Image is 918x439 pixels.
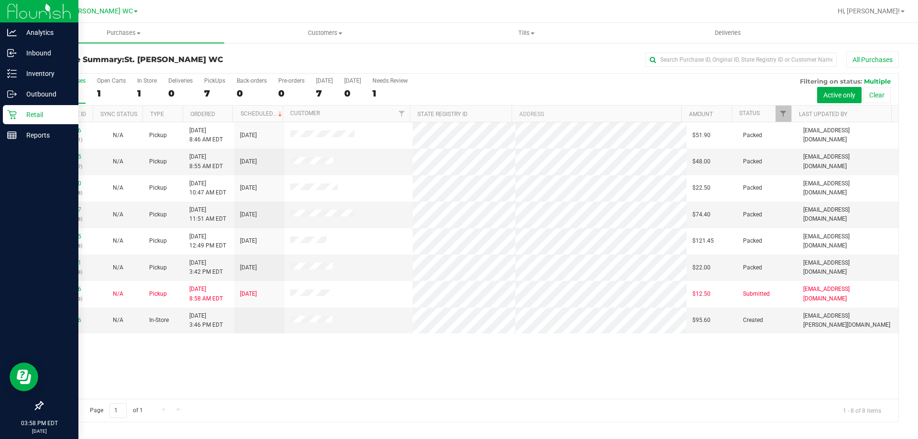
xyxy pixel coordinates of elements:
span: [DATE] 12:49 PM EDT [189,232,226,250]
span: [DATE] [240,210,257,219]
span: $51.90 [692,131,710,140]
input: Search Purchase ID, Original ID, State Registry ID or Customer Name... [645,53,837,67]
a: Tills [426,23,627,43]
div: 0 [278,88,305,99]
th: Address [512,106,681,122]
span: [EMAIL_ADDRESS][DOMAIN_NAME] [803,126,893,144]
span: Hi, [PERSON_NAME]! [838,7,900,15]
div: [DATE] [344,77,361,84]
span: Packed [743,210,762,219]
span: Pickup [149,210,167,219]
a: Filter [394,106,410,122]
span: Not Applicable [113,317,123,323]
a: Type [150,111,164,118]
span: Not Applicable [113,132,123,139]
div: Pre-orders [278,77,305,84]
span: [EMAIL_ADDRESS][DOMAIN_NAME] [803,205,893,224]
span: Purchases [23,29,224,37]
span: 1 - 8 of 8 items [835,403,889,418]
span: [DATE] [240,183,257,193]
span: $48.00 [692,157,710,166]
button: All Purchases [846,52,899,68]
span: Deliveries [702,29,754,37]
a: 11824101 [55,259,81,266]
span: $12.50 [692,289,710,299]
span: [DATE] 8:46 AM EDT [189,126,223,144]
span: [EMAIL_ADDRESS][PERSON_NAME][DOMAIN_NAME] [803,311,893,330]
inline-svg: Inbound [7,48,17,58]
span: Filtering on status: [800,77,862,85]
span: Not Applicable [113,211,123,218]
div: 0 [344,88,361,99]
div: In Store [137,77,157,84]
inline-svg: Analytics [7,28,17,37]
span: [EMAIL_ADDRESS][DOMAIN_NAME] [803,258,893,277]
p: [DATE] [4,428,74,435]
a: 11824166 [55,317,81,323]
div: [DATE] [316,77,333,84]
div: PickUps [204,77,225,84]
div: 7 [204,88,225,99]
div: 0 [237,88,267,99]
span: $95.60 [692,316,710,325]
iframe: Resource center [10,363,38,391]
button: N/A [113,210,123,219]
p: Retail [17,109,74,120]
span: [EMAIL_ADDRESS][DOMAIN_NAME] [803,232,893,250]
span: Not Applicable [113,184,123,191]
span: [DATE] [240,236,257,246]
span: Pickup [149,236,167,246]
span: Not Applicable [113,290,123,297]
span: [DATE] [240,263,257,272]
span: [EMAIL_ADDRESS][DOMAIN_NAME] [803,152,893,171]
a: 11821196 [55,127,81,134]
inline-svg: Reports [7,130,17,140]
inline-svg: Inventory [7,69,17,78]
span: Packed [743,236,762,246]
span: Created [743,316,763,325]
span: [DATE] 3:46 PM EDT [189,311,223,330]
button: N/A [113,157,123,166]
span: Packed [743,131,762,140]
button: N/A [113,316,123,325]
button: Clear [863,87,891,103]
span: Packed [743,263,762,272]
div: Needs Review [372,77,408,84]
a: Scheduled [240,110,284,117]
div: 0 [168,88,193,99]
p: Inventory [17,68,74,79]
p: Reports [17,129,74,141]
a: State Registry ID [417,111,468,118]
span: Packed [743,183,762,193]
p: Outbound [17,88,74,100]
span: [DATE] [240,289,257,299]
h3: Purchase Summary: [42,55,328,64]
div: 7 [316,88,333,99]
span: Pickup [149,131,167,140]
p: 03:58 PM EDT [4,419,74,428]
span: $74.40 [692,210,710,219]
span: Packed [743,157,762,166]
button: N/A [113,289,123,299]
div: Back-orders [237,77,267,84]
a: Amount [689,111,713,118]
span: [DATE] 8:58 AM EDT [189,285,223,303]
span: [EMAIL_ADDRESS][DOMAIN_NAME] [803,285,893,303]
span: Multiple [864,77,891,85]
span: [EMAIL_ADDRESS][DOMAIN_NAME] [803,179,893,197]
a: 11821385 [55,153,81,160]
button: N/A [113,183,123,193]
a: Sync Status [100,111,137,118]
span: Pickup [149,157,167,166]
span: Tills [426,29,626,37]
span: [DATE] 10:47 AM EDT [189,179,226,197]
span: Pickup [149,289,167,299]
button: N/A [113,263,123,272]
a: Ordered [190,111,215,118]
a: Customers [224,23,426,43]
button: N/A [113,131,123,140]
a: 11822347 [55,206,81,213]
span: Submitted [743,289,770,299]
span: [DATE] [240,131,257,140]
p: Inbound [17,47,74,59]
